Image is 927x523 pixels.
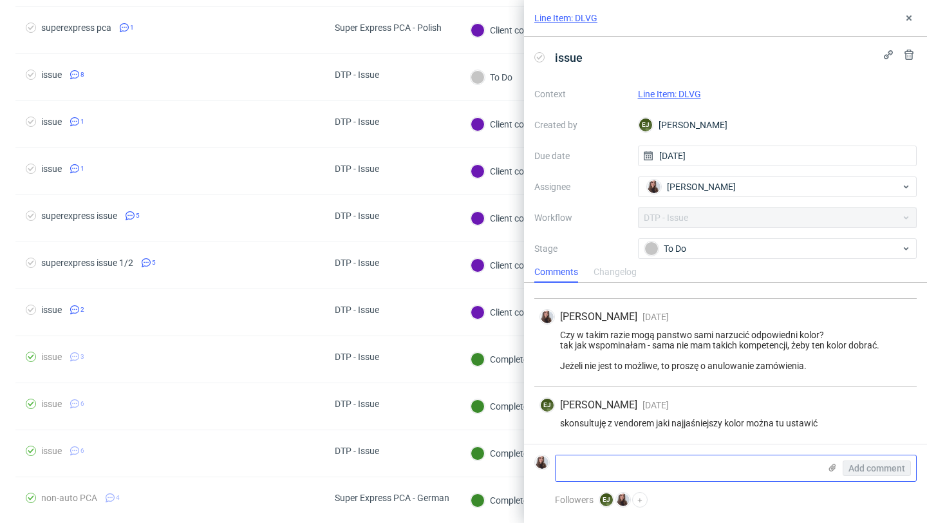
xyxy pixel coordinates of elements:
div: DTP - Issue [335,70,379,80]
div: DTP - Issue [335,305,379,315]
div: issue [41,399,62,409]
span: 1 [80,117,84,127]
div: Changelog [594,262,637,283]
img: Sandra Beśka [541,310,554,323]
div: issue [41,117,62,127]
div: DTP - Issue [335,352,379,362]
div: Super Express PCA - German [335,493,449,503]
div: DTP - Issue [335,399,379,409]
img: Sandra Beśka [536,456,548,469]
div: Comments [534,262,578,283]
button: + [632,492,648,508]
span: 3 [80,352,84,362]
figcaption: EJ [541,399,554,412]
div: Client contacted [471,117,555,131]
div: Completed [471,352,533,366]
span: 6 [80,399,84,409]
label: Stage [534,241,628,256]
a: Line Item: DLVG [534,12,597,24]
div: Client contacted [471,258,555,272]
div: superexpress issue 1/2 [41,258,133,268]
div: superexpress pca [41,23,111,33]
div: DTP - Issue [335,117,379,127]
span: 6 [80,446,84,456]
div: issue [41,446,62,456]
span: 5 [136,211,140,221]
span: [PERSON_NAME] [560,398,637,412]
span: 2 [80,305,84,315]
span: 4 [116,493,120,503]
a: Line Item: DLVG [638,89,701,99]
div: DTP - Issue [335,164,379,174]
span: issue [550,47,588,68]
label: Context [534,86,628,102]
div: issue [41,305,62,315]
span: [PERSON_NAME] [667,180,736,193]
span: [DATE] [642,312,669,322]
div: superexpress issue [41,211,117,221]
div: Completed [471,446,533,461]
figcaption: EJ [639,119,652,131]
span: [PERSON_NAME] [560,310,637,324]
span: Followers [555,495,594,505]
span: 5 [152,258,156,268]
div: DTP - Issue [335,446,379,456]
img: Sandra Beśka [648,180,660,193]
div: [PERSON_NAME] [638,115,917,135]
span: 8 [80,70,84,80]
span: 1 [130,23,134,33]
div: Client contacted [471,23,555,37]
label: Assignee [534,179,628,195]
div: To Do [471,70,512,84]
div: Super Express PCA - Polish [335,23,442,33]
div: DTP - Issue [335,211,379,221]
span: 1 [80,164,84,174]
div: Client contacted [471,164,555,178]
div: skonsultuję z vendorem jaki najjaśniejszy kolor można tu ustawić [539,418,912,428]
label: Created by [534,117,628,133]
div: issue [41,352,62,362]
div: Czy w takim razie mogą panstwo sami narzucić odpowiedni kolor? tak jak wspominałam - sama nie mam... [539,330,912,371]
div: issue [41,70,62,80]
div: Client contacted [471,211,555,225]
div: Completed [471,493,533,508]
label: Due date [534,148,628,164]
div: Completed [471,399,533,414]
span: [DATE] [642,400,669,410]
div: To Do [644,242,901,256]
figcaption: EJ [600,493,613,506]
div: non-auto PCA [41,493,97,503]
img: Sandra Beśka [617,493,630,506]
div: DTP - Issue [335,258,379,268]
label: Workflow [534,210,628,225]
div: Client contacted [471,305,555,319]
div: issue [41,164,62,174]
